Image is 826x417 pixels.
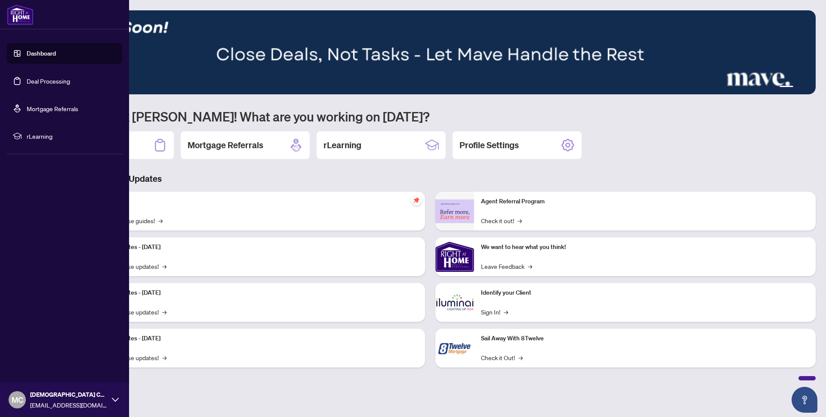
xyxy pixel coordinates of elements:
[12,394,23,406] span: MC
[804,86,807,89] button: 5
[188,139,263,151] h2: Mortgage Referrals
[435,237,474,276] img: We want to hear what you think!
[518,216,522,225] span: →
[162,261,166,271] span: →
[481,197,809,206] p: Agent Referral Program
[27,105,78,112] a: Mortgage Referrals
[797,86,800,89] button: 4
[481,334,809,343] p: Sail Away With 8Twelve
[459,139,519,151] h2: Profile Settings
[45,173,816,185] h3: Brokerage & Industry Updates
[481,243,809,252] p: We want to hear what you think!
[27,77,70,85] a: Deal Processing
[7,4,34,25] img: logo
[158,216,163,225] span: →
[435,283,474,322] img: Identify your Client
[481,216,522,225] a: Check it out!→
[481,288,809,298] p: Identify your Client
[411,195,422,205] span: pushpin
[90,288,418,298] p: Platform Updates - [DATE]
[27,50,56,57] a: Dashboard
[766,86,769,89] button: 1
[518,353,523,362] span: →
[773,86,776,89] button: 2
[435,199,474,223] img: Agent Referral Program
[90,243,418,252] p: Platform Updates - [DATE]
[30,400,108,410] span: [EMAIL_ADDRESS][DOMAIN_NAME]
[45,108,816,124] h1: Welcome back [PERSON_NAME]! What are you working on [DATE]?
[90,197,418,206] p: Self-Help
[528,261,532,271] span: →
[30,390,108,399] span: [DEMOGRAPHIC_DATA] Contractor
[90,334,418,343] p: Platform Updates - [DATE]
[481,261,532,271] a: Leave Feedback→
[162,307,166,317] span: →
[780,86,793,89] button: 3
[481,353,523,362] a: Check it Out!→
[27,131,116,141] span: rLearning
[481,307,508,317] a: Sign In!→
[162,353,166,362] span: →
[435,329,474,367] img: Sail Away With 8Twelve
[792,387,817,413] button: Open asap
[45,10,816,94] img: Slide 2
[324,139,361,151] h2: rLearning
[504,307,508,317] span: →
